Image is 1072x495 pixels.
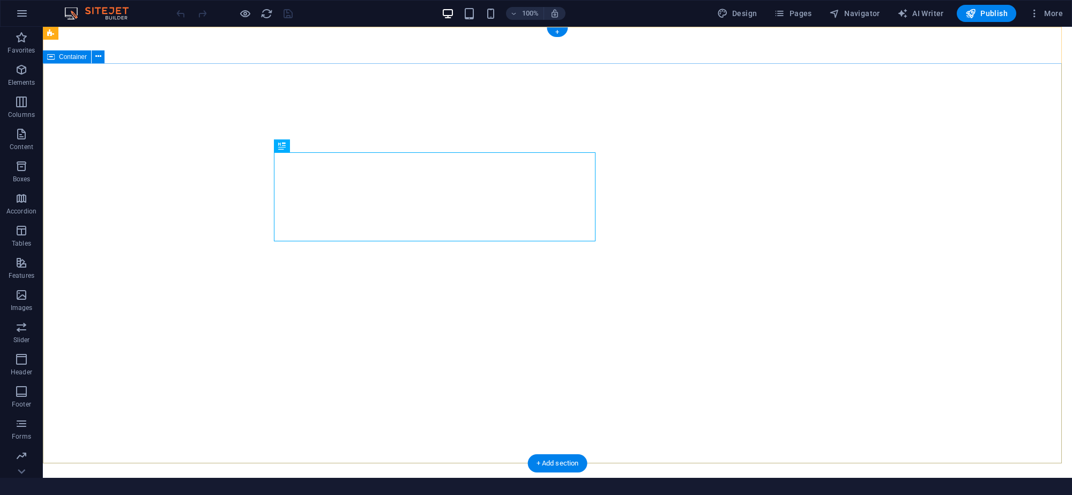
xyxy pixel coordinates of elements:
[829,8,880,19] span: Navigator
[893,5,948,22] button: AI Writer
[9,271,34,280] p: Features
[1025,5,1067,22] button: More
[10,143,33,151] p: Content
[506,7,544,20] button: 100%
[897,8,944,19] span: AI Writer
[965,8,1008,19] span: Publish
[713,5,762,22] button: Design
[62,7,142,20] img: Editor Logo
[6,464,36,473] p: Marketing
[12,400,31,409] p: Footer
[8,46,35,55] p: Favorites
[12,432,31,441] p: Forms
[774,8,812,19] span: Pages
[13,336,30,344] p: Slider
[11,304,33,312] p: Images
[713,5,762,22] div: Design (Ctrl+Alt+Y)
[547,27,568,37] div: +
[522,7,539,20] h6: 100%
[12,239,31,248] p: Tables
[528,454,587,472] div: + Add section
[825,5,884,22] button: Navigator
[260,8,273,20] i: Reload page
[957,5,1016,22] button: Publish
[6,207,36,216] p: Accordion
[8,78,35,87] p: Elements
[13,175,31,183] p: Boxes
[717,8,757,19] span: Design
[239,7,251,20] button: Click here to leave preview mode and continue editing
[550,9,560,18] i: On resize automatically adjust zoom level to fit chosen device.
[11,368,32,376] p: Header
[260,7,273,20] button: reload
[8,110,35,119] p: Columns
[770,5,816,22] button: Pages
[59,54,87,60] span: Container
[1029,8,1063,19] span: More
